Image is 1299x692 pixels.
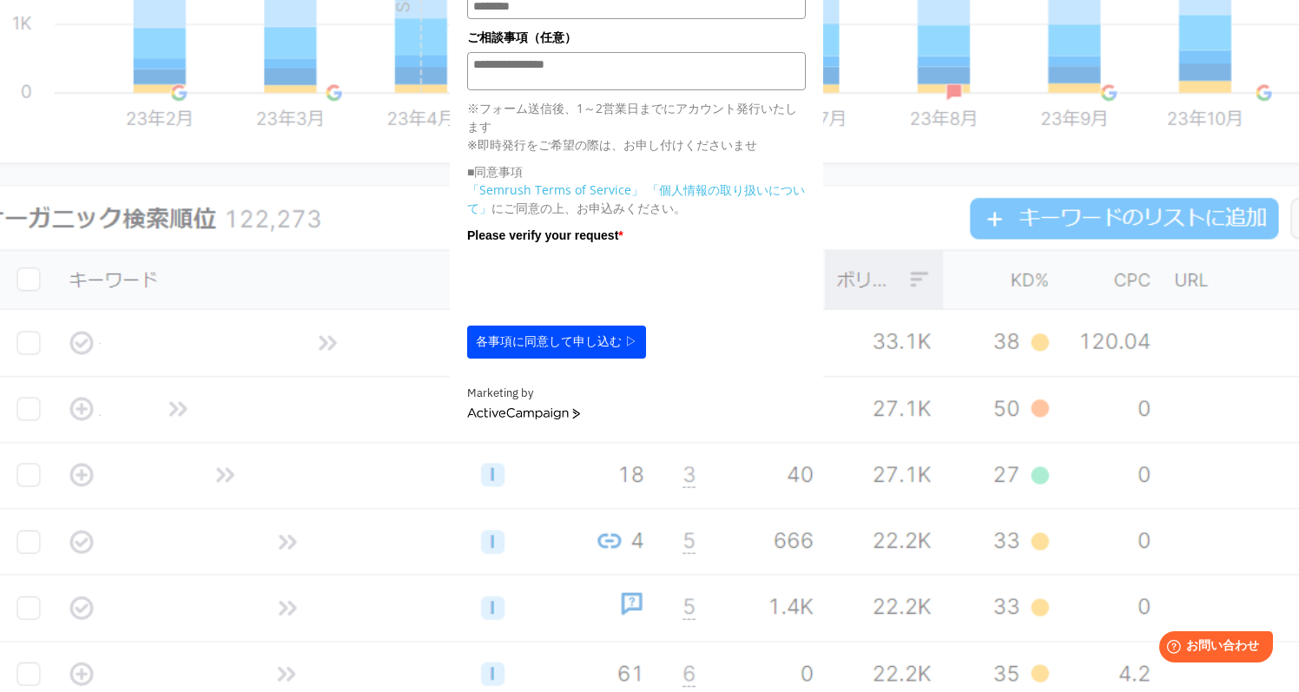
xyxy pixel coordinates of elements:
[467,99,806,154] p: ※フォーム送信後、1～2営業日までにアカウント発行いたします ※即時発行をご希望の際は、お申し付けくださいませ
[467,181,643,198] a: 「Semrush Terms of Service」
[467,181,806,217] p: にご同意の上、お申込みください。
[467,385,806,403] div: Marketing by
[467,181,805,216] a: 「個人情報の取り扱いについて」
[467,249,731,317] iframe: reCAPTCHA
[467,162,806,181] p: ■同意事項
[1144,624,1280,673] iframe: Help widget launcher
[467,326,646,359] button: 各事項に同意して申し込む ▷
[467,226,806,245] label: Please verify your request
[467,28,806,47] label: ご相談事項（任意）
